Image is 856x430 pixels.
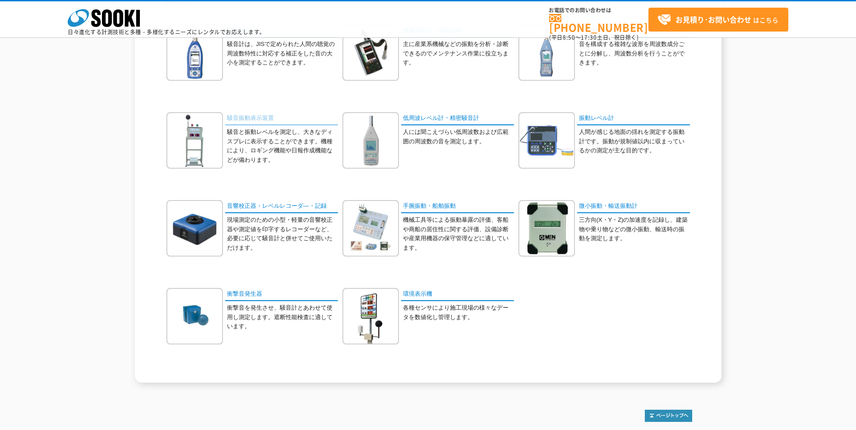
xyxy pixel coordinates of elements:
[401,288,514,301] a: 環境表示機
[579,40,690,68] p: 音を構成する複雑な波形を周波数成分ごとに分解し、周波数分析を行うことができます。
[648,8,788,32] a: お見積り･お問い合わせはこちら
[676,14,751,25] strong: お見積り･お問い合わせ
[167,24,223,81] img: 普通騒音計
[645,410,692,422] img: トップページへ
[167,112,223,169] img: 騒音振動表示装置
[227,215,338,253] p: 現場測定のための小型・軽量の音響校正器や測定値を印字するレコーダーなど、必要に応じて騒音計と併せてご使用いただけます。
[579,215,690,243] p: 三方向(X・Y・Z)の加速度を記録し、建築物や乗り物などの微小振動、輸送時の振動を測定します。
[227,303,338,331] p: 衝撃音を発生させ、騒音計とあわせて使用し測定します。遮断性能検査に適しています。
[227,128,338,165] p: 騒音と振動レベルを測定し、大きなディスプレに表示することができます。機種により、ロギング機能や日報作成機能などが備わります。
[518,200,575,256] img: 微小振動・輸送振動計
[577,200,690,213] a: 微小振動・輸送振動計
[227,40,338,68] p: 騒音計は、JISで定められた人間の聴覚の周波数特性に対応する補正をした音の大小を測定することができます。
[225,288,338,301] a: 衝撃音発生器
[342,288,399,344] img: 環境表示機
[225,112,338,125] a: 騒音振動表示装置
[518,24,575,81] img: FFT分析・オクターブバンド分析
[549,8,648,13] span: お電話でのお問い合わせは
[581,33,597,41] span: 17:30
[657,13,778,27] span: はこちら
[579,128,690,156] p: 人間が感じる地面の揺れを測定する振動計です。振動が規制値以内に収まっているかの測定が主な目的です。
[403,128,514,146] p: 人には聞こえづらい低周波数および広範囲の周波数の音を測定します。
[403,40,514,68] p: 主に産業系機械などの振動を分析・診断できるのでメンテナンス作業に役立ちます。
[68,29,265,35] p: 日々進化する計測技術と多種・多様化するニーズにレンタルでお応えします。
[401,200,514,213] a: 手腕振動・船舶振動
[342,24,399,81] img: 機械振動計・振動診断
[401,112,514,125] a: 低周波レベル計・精密騒音計
[549,14,648,32] a: [PHONE_NUMBER]
[577,112,690,125] a: 振動レベル計
[342,200,399,256] img: 手腕振動・船舶振動
[563,33,575,41] span: 8:50
[225,200,338,213] a: 音響校正器・レベルレコーダ―・記録
[403,215,514,253] p: 機械工具等による振動暴露の評価、客船や商船の居住性に関する評価、設備診断や産業用機器の保守管理などに適しています。
[167,288,223,344] img: 衝撃音発生器
[549,33,639,41] span: (平日 ～ 土日、祝日除く)
[342,112,399,169] img: 低周波レベル計・精密騒音計
[518,112,575,169] img: 振動レベル計
[403,303,514,322] p: 各種センサにより施工現場の様々なデータを数値化し管理します。
[167,200,223,256] img: 音響校正器・レベルレコーダ―・記録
